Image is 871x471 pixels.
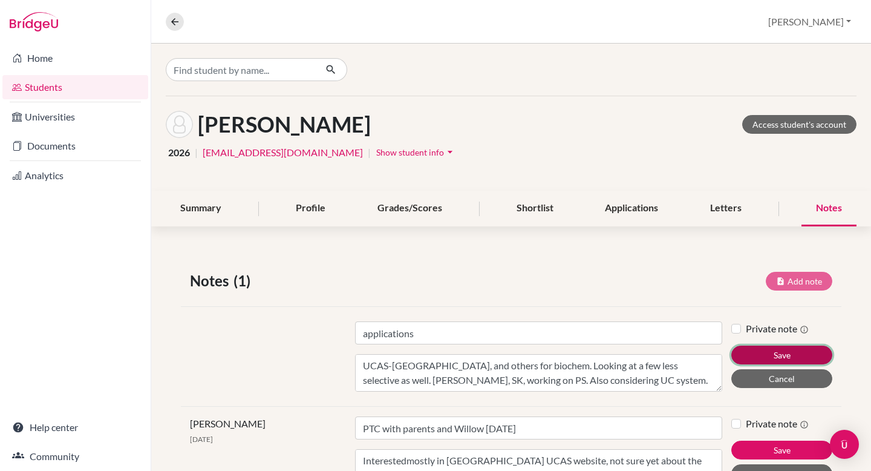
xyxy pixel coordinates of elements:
[2,163,148,188] a: Analytics
[190,435,213,444] span: [DATE]
[198,111,371,137] h1: [PERSON_NAME]
[2,46,148,70] a: Home
[2,105,148,129] a: Universities
[168,145,190,160] span: 2026
[2,75,148,99] a: Students
[166,58,316,81] input: Find student by name...
[801,191,856,226] div: Notes
[376,143,457,162] button: Show student infoarrow_drop_down
[746,417,809,431] label: Private note
[590,191,673,226] div: Applications
[166,111,193,138] img: Willow Miles's avatar
[363,191,457,226] div: Grades/Scores
[355,417,722,440] input: Note title (required)
[368,145,371,160] span: |
[696,191,756,226] div: Letters
[444,146,456,158] i: arrow_drop_down
[190,270,233,292] span: Notes
[281,191,340,226] div: Profile
[10,12,58,31] img: Bridge-U
[2,444,148,469] a: Community
[830,430,859,459] div: Open Intercom Messenger
[2,134,148,158] a: Documents
[166,191,236,226] div: Summary
[731,369,832,388] button: Cancel
[502,191,568,226] div: Shortlist
[2,415,148,440] a: Help center
[742,115,856,134] a: Access student's account
[376,147,444,157] span: Show student info
[195,145,198,160] span: |
[763,10,856,33] button: [PERSON_NAME]
[731,346,832,364] button: Save
[355,321,722,344] input: Note title (required)
[233,270,255,292] span: (1)
[746,321,809,336] label: Private note
[766,272,832,291] button: Add note
[731,441,832,459] button: Save
[203,145,363,160] a: [EMAIL_ADDRESS][DOMAIN_NAME]
[190,418,266,429] span: [PERSON_NAME]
